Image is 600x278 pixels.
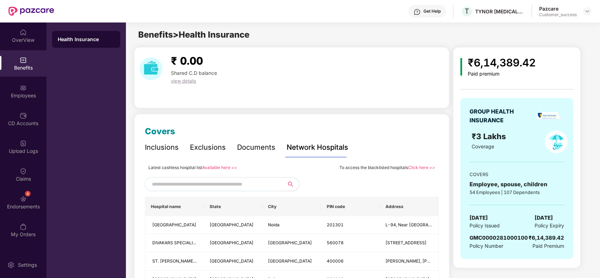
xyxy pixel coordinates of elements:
button: search [282,177,299,191]
div: TYNOR [MEDICAL_DATA] PVT LTD (Family [MEDICAL_DATA])) [475,8,524,15]
span: ₹3 Lakhs [472,132,508,141]
td: Mumbai [262,252,321,271]
img: svg+xml;base64,PHN2ZyBpZD0iU2V0dGluZy0yMHgyMCIgeG1sbnM9Imh0dHA6Ly93d3cudzMub3JnLzIwMDAvc3ZnIiB3aW... [7,261,14,269]
td: Bangalore [262,234,321,252]
span: [STREET_ADDRESS] [385,240,427,245]
span: T [465,7,469,15]
td: No 220, 9th Cross Road, 2nd Phase, J P Nagar [380,234,439,252]
span: Noida [268,222,280,227]
img: insurerLogo [537,111,562,120]
img: svg+xml;base64,PHN2ZyBpZD0iVXBsb2FkX0xvZ3MiIGRhdGEtbmFtZT0iVXBsb2FkIExvZ3MiIHhtbG5zPSJodHRwOi8vd3... [20,140,27,147]
span: ST. [PERSON_NAME][GEOGRAPHIC_DATA] [152,258,239,264]
span: [GEOGRAPHIC_DATA] [268,258,312,264]
img: svg+xml;base64,PHN2ZyBpZD0iRW1wbG95ZWVzIiB4bWxucz0iaHR0cDovL3d3dy53My5vcmcvMjAwMC9zdmciIHdpZHRoPS... [20,84,27,91]
td: L-94, Near Punjab National Bank, Sector 11 [380,216,439,234]
div: Employee, spouse, children [470,180,564,189]
span: Latest cashless hospital list [148,165,202,170]
img: svg+xml;base64,PHN2ZyBpZD0iSG9tZSIgeG1sbnM9Imh0dHA6Ly93d3cudzMub3JnLzIwMDAvc3ZnIiB3aWR0aD0iMjAiIG... [20,29,27,36]
img: svg+xml;base64,PHN2ZyBpZD0iSGVscC0zMngzMiIgeG1sbnM9Imh0dHA6Ly93d3cudzMub3JnLzIwMDAvc3ZnIiB3aWR0aD... [414,8,421,15]
img: download [140,57,162,80]
div: Exclusions [190,142,226,153]
span: [GEOGRAPHIC_DATA] [210,240,254,245]
div: Documents [237,142,275,153]
span: [DATE] [470,214,488,222]
a: Available here >> [202,165,237,170]
img: svg+xml;base64,PHN2ZyBpZD0iQmVuZWZpdHMiIHhtbG5zPSJodHRwOi8vd3d3LnczLm9yZy8yMDAwL3N2ZyIgd2lkdGg9Ij... [20,57,27,64]
td: Karnataka [204,234,263,252]
div: GROUP HEALTH INSURANCE [470,107,531,125]
span: 560078 [327,240,344,245]
td: METRO HOSPITAL AND HEART INSTITUTE [145,216,204,234]
div: COVERS [470,171,564,178]
span: Shared C.D balance [171,70,217,76]
td: J Mehta, Malbar Hill [380,252,439,271]
span: search [282,181,299,187]
div: Health Insurance [58,36,115,43]
img: icon [460,58,462,76]
div: Get Help [423,8,441,14]
span: Address [385,204,433,209]
td: ST. ELIZABETH S HOSPITAL [145,252,204,271]
div: Settings [16,261,39,269]
img: svg+xml;base64,PHN2ZyBpZD0iRW5kb3JzZW1lbnRzIiB4bWxucz0iaHR0cDovL3d3dy53My5vcmcvMjAwMC9zdmciIHdpZH... [20,195,27,202]
th: State [204,197,263,216]
span: [GEOGRAPHIC_DATA] [152,222,196,227]
img: New Pazcare Logo [8,7,54,16]
span: Hospital name [151,204,198,209]
div: Network Hospitals [287,142,348,153]
th: PIN code [321,197,380,216]
img: svg+xml;base64,PHN2ZyBpZD0iQ0RfQWNjb3VudHMiIGRhdGEtbmFtZT0iQ0QgQWNjb3VudHMiIHhtbG5zPSJodHRwOi8vd3... [20,112,27,119]
span: DIVAKARS SPECIALITY HOSPITAL [152,240,220,245]
span: Policy Number [470,243,503,249]
div: 6 [25,191,31,196]
th: Address [380,197,439,216]
a: Click here >> [408,165,435,170]
td: Uttar Pradesh [204,216,263,234]
img: policyIcon [545,130,568,153]
div: ₹6,14,389.42 [468,54,536,71]
div: Paid premium [468,71,536,77]
span: L-94, Near [GEOGRAPHIC_DATA], Sector 11 [385,222,475,227]
span: Policy Expiry [535,222,564,229]
img: svg+xml;base64,PHN2ZyBpZD0iQ2xhaW0iIHhtbG5zPSJodHRwOi8vd3d3LnczLm9yZy8yMDAwL3N2ZyIgd2lkdGg9IjIwIi... [20,168,27,175]
span: Paid Premium [532,242,564,250]
span: Covers [145,126,175,136]
span: Benefits > Health Insurance [138,30,249,40]
span: 201301 [327,222,344,227]
img: svg+xml;base64,PHN2ZyBpZD0iTXlfT3JkZXJzIiBkYXRhLW5hbWU9Ik15IE9yZGVycyIgeG1sbnM9Imh0dHA6Ly93d3cudz... [20,223,27,230]
span: GMC0000281000100 [470,234,528,241]
span: [DATE] [535,214,553,222]
span: ₹ 0.00 [171,54,203,67]
span: [GEOGRAPHIC_DATA] [210,222,254,227]
div: Pazcare [539,5,577,12]
div: Customer_success [539,12,577,18]
span: [PERSON_NAME], [PERSON_NAME] [385,258,457,264]
th: Hospital name [145,197,204,216]
span: Policy Issued [470,222,500,229]
span: view details [171,78,196,84]
td: DIVAKARS SPECIALITY HOSPITAL [145,234,204,252]
td: Maharashtra [204,252,263,271]
span: To access the blacklisted hospitals [339,165,408,170]
img: svg+xml;base64,PHN2ZyBpZD0iRHJvcGRvd24tMzJ4MzIiIHhtbG5zPSJodHRwOi8vd3d3LnczLm9yZy8yMDAwL3N2ZyIgd2... [585,8,590,14]
span: [GEOGRAPHIC_DATA] [210,258,254,264]
th: City [262,197,321,216]
div: ₹6,14,389.42 [529,234,564,242]
span: 400006 [327,258,344,264]
span: Coverage [472,143,494,149]
div: Inclusions [145,142,179,153]
div: 54 Employees | 107 Dependents [470,189,564,196]
span: [GEOGRAPHIC_DATA] [268,240,312,245]
td: Noida [262,216,321,234]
